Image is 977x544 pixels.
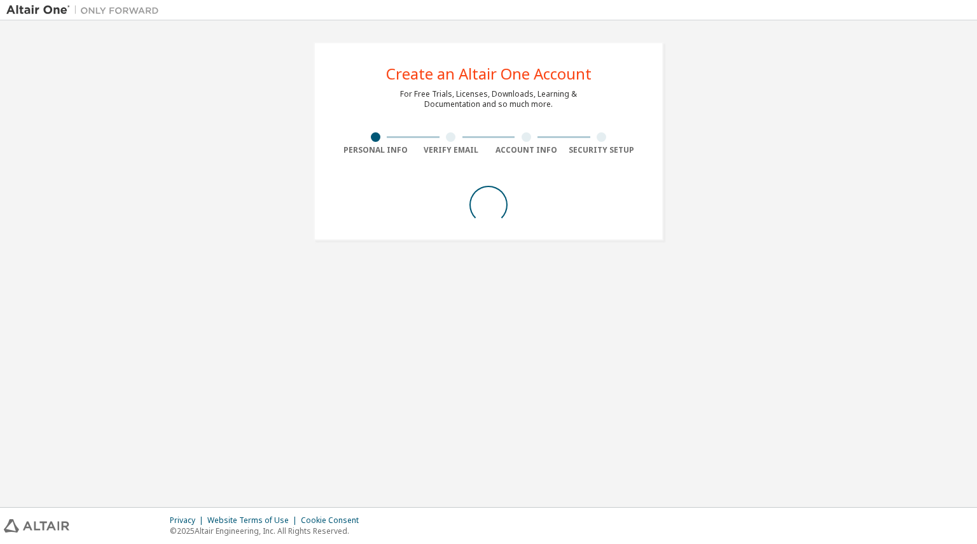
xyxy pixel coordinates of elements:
div: Account Info [488,145,564,155]
img: altair_logo.svg [4,519,69,533]
div: Verify Email [413,145,489,155]
div: Personal Info [338,145,413,155]
div: Cookie Consent [301,515,366,526]
p: © 2025 Altair Engineering, Inc. All Rights Reserved. [170,526,366,536]
div: Website Terms of Use [207,515,301,526]
img: Altair One [6,4,165,17]
div: Create an Altair One Account [386,66,592,81]
div: Security Setup [564,145,640,155]
div: Privacy [170,515,207,526]
div: For Free Trials, Licenses, Downloads, Learning & Documentation and so much more. [400,89,577,109]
